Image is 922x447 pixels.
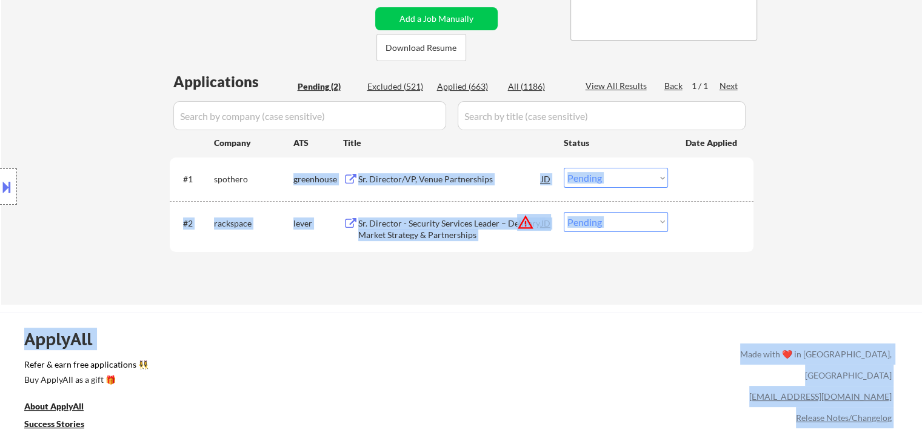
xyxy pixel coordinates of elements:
div: greenhouse [293,173,343,185]
div: Excluded (521) [367,81,428,93]
div: Company [214,137,293,149]
input: Search by company (case sensitive) [173,101,446,130]
div: ApplyAll [24,329,106,349]
input: Search by title (case sensitive) [458,101,746,130]
div: All (1186) [508,81,569,93]
div: Pending (2) [298,81,358,93]
div: Sr. Director - Security Services Leader – Delivery, Market Strategy & Partnerships [358,217,541,241]
div: spothero [214,173,293,185]
div: JD [540,212,552,234]
div: JD [540,168,552,190]
a: About ApplyAll [24,400,101,415]
div: 1 / 1 [692,80,720,92]
div: Back [664,80,684,92]
div: Sr. Director/VP, Venue Partnerships [358,173,541,185]
div: View All Results [586,80,650,92]
div: Title [343,137,552,149]
u: About ApplyAll [24,401,84,411]
div: ATS [293,137,343,149]
a: Success Stories [24,417,101,432]
div: rackspace [214,217,293,230]
div: Applications [173,74,293,89]
div: Made with ❤️ in [GEOGRAPHIC_DATA], [GEOGRAPHIC_DATA] [735,343,892,386]
a: Buy ApplyAll as a gift 🎁 [24,373,145,388]
div: Date Applied [686,137,739,149]
div: Status [564,131,668,153]
div: lever [293,217,343,230]
a: Refer & earn free applications 👯‍♀️ [24,360,487,373]
button: warning_amber [517,214,534,231]
button: Add a Job Manually [375,7,498,30]
u: Success Stories [24,419,84,429]
div: Applied (663) [437,81,498,93]
div: Buy ApplyAll as a gift 🎁 [24,376,145,384]
button: Download Resume [376,34,466,61]
a: Release Notes/Changelog [796,412,892,423]
a: [EMAIL_ADDRESS][DOMAIN_NAME] [749,391,892,402]
div: Next [720,80,739,92]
